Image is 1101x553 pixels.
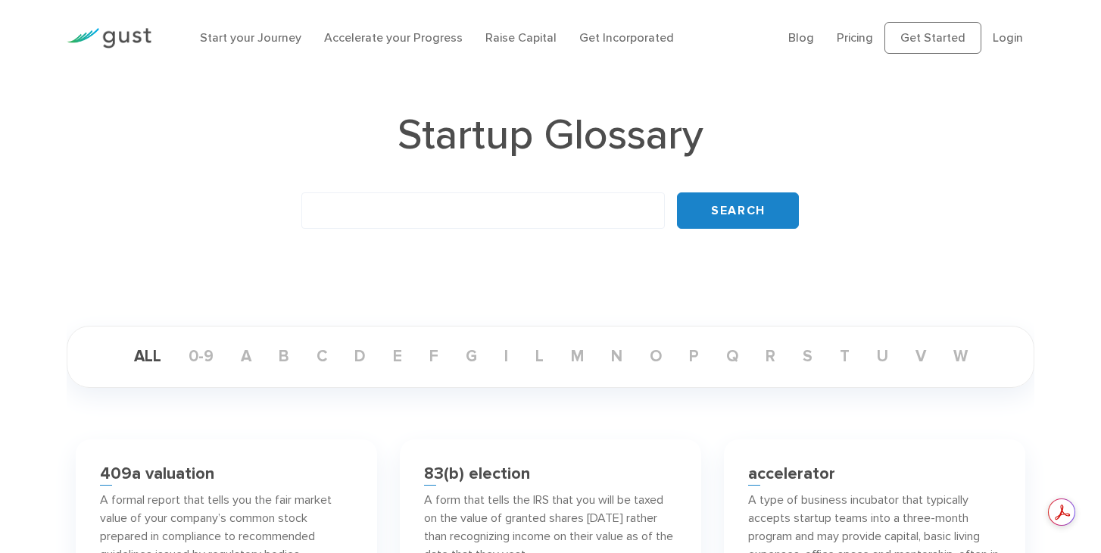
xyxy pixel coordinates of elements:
[176,347,226,366] a: 0-9
[381,347,414,366] a: e
[523,347,556,366] a: l
[791,347,825,366] a: s
[638,347,674,366] a: o
[67,28,151,48] img: Gust Logo
[753,347,788,366] a: r
[342,347,378,366] a: d
[200,30,301,45] a: Start your Journey
[424,464,530,483] h3: 83(b) election
[304,347,339,366] a: c
[748,464,835,483] h3: accelerator
[788,30,814,45] a: Blog
[993,30,1023,45] a: Login
[100,464,214,483] h3: 409a valuation
[837,30,873,45] a: Pricing
[599,347,635,366] a: n
[122,347,173,366] a: ALL
[903,347,938,366] a: v
[559,347,596,366] a: m
[677,192,799,229] input: Search
[579,30,674,45] a: Get Incorporated
[677,347,711,366] a: p
[884,22,981,54] a: Get Started
[454,347,489,366] a: g
[485,30,557,45] a: Raise Capital
[229,347,264,366] a: a
[492,347,520,366] a: i
[828,347,862,366] a: t
[865,347,900,366] a: u
[941,347,980,366] a: w
[67,114,1035,156] h1: Startup Glossary
[267,347,301,366] a: b
[714,347,750,366] a: q
[417,347,451,366] a: f
[324,30,463,45] a: Accelerate your Progress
